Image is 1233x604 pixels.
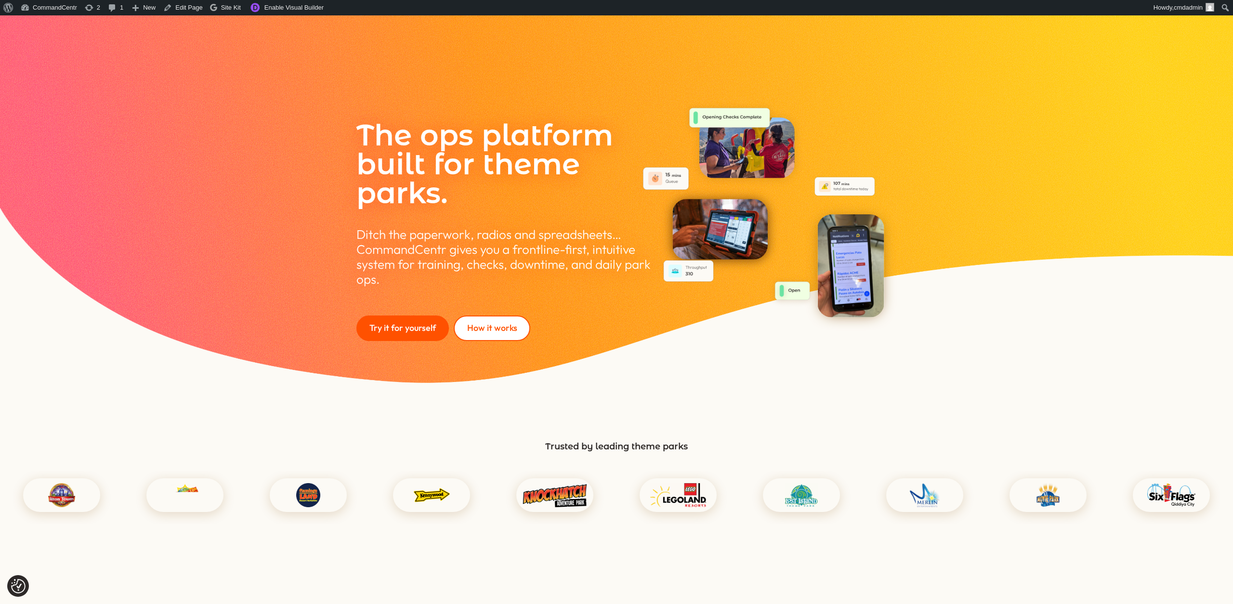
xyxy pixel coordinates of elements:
img: Ride Operators [699,118,794,178]
img: Movie_Park_Germany_Logo (1) [1036,483,1060,507]
img: Lost Island Theme Park [785,483,818,507]
img: Chessington_World_of_Adventures_Resort_official_Logo-300x269 [171,483,198,507]
img: Checks Complete [682,102,777,136]
img: Flamingo-Land_Resort.svg_ [296,483,320,507]
img: SixFlags [1147,483,1195,507]
img: Revisit consent button [11,579,26,593]
img: Kennywood_Arrow_logo (1) [414,483,450,507]
a: Try it for yourself [356,315,449,341]
img: atr-logo [48,483,75,507]
img: Downtime [812,175,877,198]
span: Site Kit [221,4,241,11]
img: Tablet [672,199,768,260]
img: Queue [640,164,692,193]
img: Merlin_Entertainments_2013 (1) [909,483,940,507]
span: cmdadmin [1174,4,1203,11]
button: Consent Preferences [11,579,26,593]
a: How it works [454,315,530,341]
img: Mobile Device [817,214,884,317]
span: The ops platform built for theme parks. [356,118,613,210]
img: Legoland_resorts_logo-1 [650,483,706,507]
span: Ditch the paperwork, radios and spreadsheets… [356,226,621,242]
img: KnockHatch-Logo [522,483,587,507]
span: Trusted by leading theme parks [545,441,688,452]
img: Open [768,275,817,308]
span: CommandCentr gives you a frontline-first, intuitive system for training, checks, downtime, and da... [356,241,651,287]
img: Throughput [661,258,716,284]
